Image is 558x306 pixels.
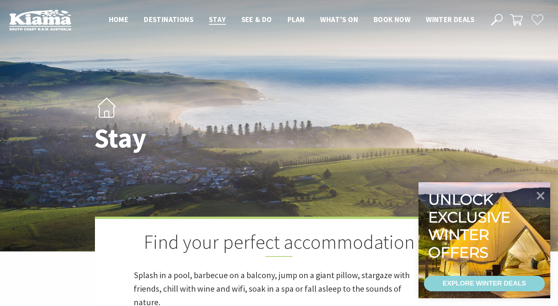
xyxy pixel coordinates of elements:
nav: Main Menu [101,14,482,26]
span: See & Do [241,15,272,24]
div: Unlock exclusive winter offers [428,191,514,261]
span: Plan [288,15,305,24]
span: Book now [374,15,410,24]
img: Kiama Logo [9,9,71,31]
span: Winter Deals [426,15,474,24]
h2: Find your perfect accommodation [134,231,424,257]
a: EXPLORE WINTER DEALS [424,276,545,291]
h1: Stay [94,123,313,153]
span: Stay [209,15,226,24]
div: EXPLORE WINTER DEALS [443,276,526,291]
span: What’s On [320,15,358,24]
span: Home [109,15,129,24]
span: Destinations [144,15,193,24]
